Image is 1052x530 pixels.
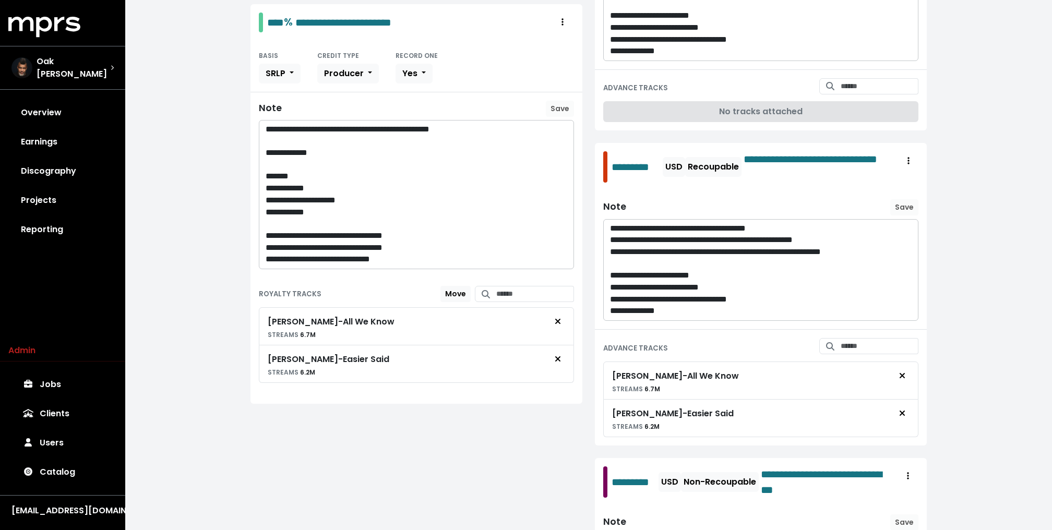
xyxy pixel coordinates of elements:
span: Edit value [295,17,391,28]
a: Reporting [8,215,117,244]
span: Recoupable [688,161,739,173]
div: [EMAIL_ADDRESS][DOMAIN_NAME] [11,504,114,517]
button: USD [663,157,685,177]
div: [PERSON_NAME] - Easier Said [268,353,389,366]
span: USD [665,161,683,173]
a: Users [8,428,117,457]
div: No tracks attached [603,101,918,122]
a: Catalog [8,457,117,487]
div: Note [603,516,626,527]
button: Remove advance target [891,404,914,424]
span: Oak [PERSON_NAME] [37,55,111,80]
div: Note [603,201,626,212]
span: Edit value [267,17,284,28]
small: RECORD ONE [396,51,438,60]
button: USD [659,472,681,492]
a: Jobs [8,370,117,399]
div: Note [259,103,282,114]
span: Move [445,288,466,299]
button: Move [440,286,471,302]
a: Discography [8,156,117,186]
span: STREAMS [268,368,298,377]
span: % [284,15,293,29]
span: STREAMS [612,422,643,431]
button: [EMAIL_ADDRESS][DOMAIN_NAME] [8,504,117,517]
span: Yes [402,67,417,79]
button: Remove advance target [891,366,914,386]
small: 6.2M [612,422,660,431]
a: Overview [8,98,117,127]
span: Producer [324,67,364,79]
small: BASIS [259,51,278,60]
span: SRLP [266,67,285,79]
span: Edit value [612,159,661,175]
small: 6.2M [268,368,315,377]
button: Producer [317,64,379,83]
a: Projects [8,186,117,215]
button: Yes [396,64,433,83]
small: ADVANCE TRACKS [603,83,668,93]
button: Royalty administration options [897,151,920,171]
button: Remove royalty target [546,350,569,369]
div: [PERSON_NAME] - All We Know [612,370,739,382]
button: Recoupable [685,157,742,177]
span: Edit value [612,474,656,490]
img: The selected account / producer [11,57,32,78]
small: ROYALTY TRACKS [259,289,321,299]
input: Search for tracks by title and link them to this advance [841,78,918,94]
button: Royalty administration options [551,13,574,32]
button: Remove royalty target [546,312,569,332]
a: Clients [8,399,117,428]
a: mprs logo [8,20,80,32]
span: Edit value [761,466,896,498]
small: ADVANCE TRACKS [603,343,668,353]
span: STREAMS [612,384,643,393]
div: [PERSON_NAME] - All We Know [268,316,394,328]
small: 6.7M [268,330,316,339]
span: Edit value [744,151,897,183]
button: Non-Recoupable [681,472,759,492]
input: Search for tracks by title and link them to this advance [841,338,918,354]
small: 6.7M [612,384,660,393]
small: CREDIT TYPE [317,51,359,60]
span: STREAMS [268,330,298,339]
button: SRLP [259,64,301,83]
div: [PERSON_NAME] - Easier Said [612,407,734,420]
a: Earnings [8,127,117,156]
button: Royalty administration options [896,466,919,486]
span: Non-Recoupable [684,476,756,488]
input: Search for tracks by title and link them to this royalty [496,286,574,302]
span: USD [661,476,678,488]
